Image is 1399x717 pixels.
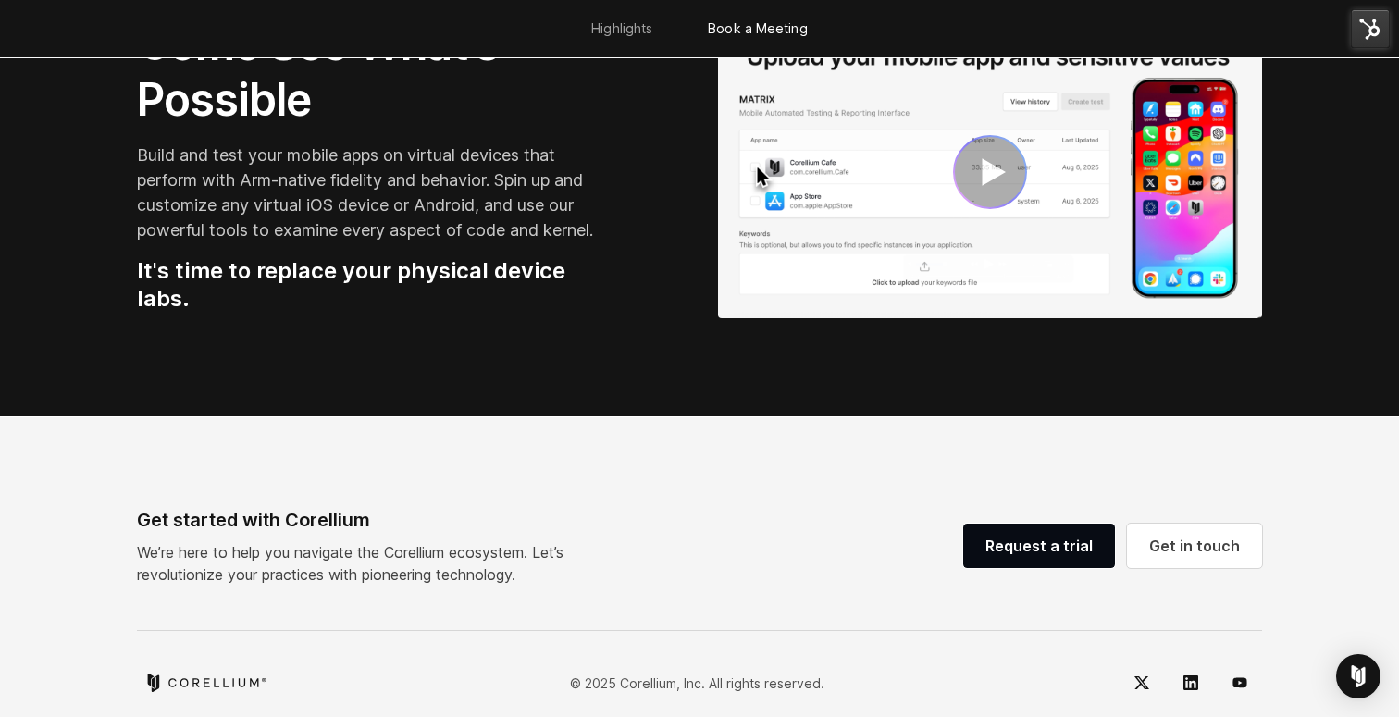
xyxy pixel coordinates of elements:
[963,524,1115,568] a: Request a trial
[1351,9,1390,48] img: HubSpot Tools Menu Toggle
[137,257,611,313] h4: It's time to replace your physical device labs.
[718,22,1262,318] img: Screenshot 2025-07-14 at 9.39.18 AM
[1336,654,1380,698] div: Open Intercom Messenger
[1127,524,1262,568] a: Get in touch
[1169,661,1213,705] a: LinkedIn
[137,142,611,242] p: Build and test your mobile apps on virtual devices that perform with Arm-native fidelity and beha...
[1218,661,1262,705] a: YouTube
[137,17,611,128] h1: Come See What’s Possible
[137,506,611,534] div: Get started with Corellium
[137,541,611,586] p: We’re here to help you navigate the Corellium ecosystem. Let’s revolutionize your practices with ...
[1120,661,1164,705] a: Twitter
[144,674,267,692] a: Corellium home
[570,674,824,693] p: © 2025 Corellium, Inc. All rights reserved.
